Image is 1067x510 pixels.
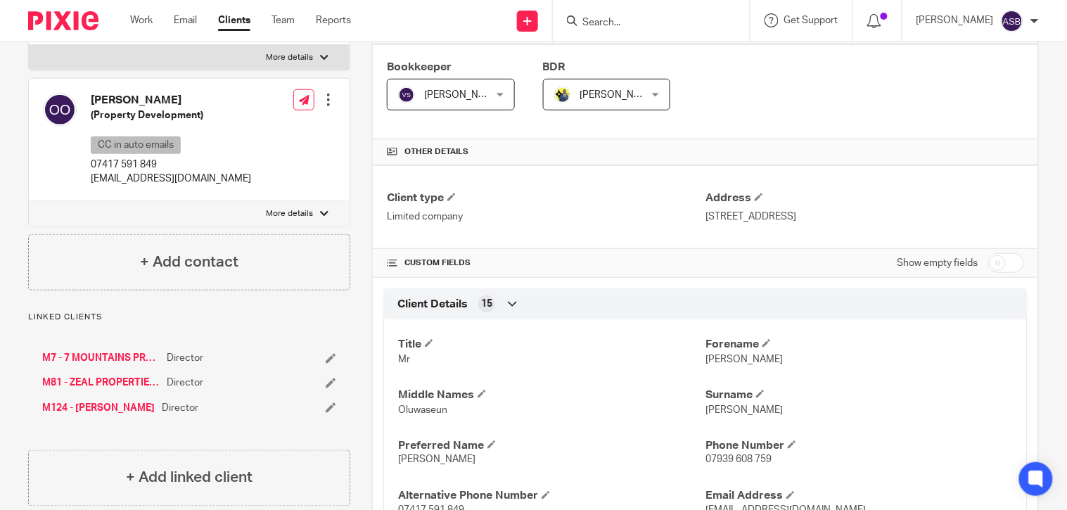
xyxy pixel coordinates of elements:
[543,61,566,72] span: BDR
[42,376,160,390] a: M81 - ZEAL PROPERTIES & CONSTRUCTION LTD*
[271,13,295,27] a: Team
[398,405,447,415] span: Oluwaseun
[705,489,1013,504] h4: Email Address
[167,376,203,390] span: Director
[174,13,197,27] a: Email
[266,208,313,219] p: More details
[397,297,468,312] span: Client Details
[398,355,410,364] span: Mr
[43,93,77,127] img: svg%3E
[581,17,708,30] input: Search
[126,467,253,489] h4: + Add linked client
[91,158,251,172] p: 07417 591 849
[580,90,658,100] span: [PERSON_NAME]
[424,90,501,100] span: [PERSON_NAME]
[398,455,475,465] span: [PERSON_NAME]
[398,489,705,504] h4: Alternative Phone Number
[398,438,705,453] h4: Preferred Name
[266,52,313,63] p: More details
[42,351,160,365] a: M7 - 7 MOUNTAINS PRODUCTIONS LTD
[705,438,1013,453] h4: Phone Number
[1001,10,1023,32] img: svg%3E
[705,405,783,415] span: [PERSON_NAME]
[398,87,415,103] img: svg%3E
[218,13,250,27] a: Clients
[91,172,251,186] p: [EMAIL_ADDRESS][DOMAIN_NAME]
[387,191,705,205] h4: Client type
[387,210,705,224] p: Limited company
[554,87,571,103] img: Dennis-Starbridge.jpg
[162,401,198,415] span: Director
[387,257,705,269] h4: CUSTOM FIELDS
[705,210,1024,224] p: [STREET_ADDRESS]
[387,61,452,72] span: Bookkeeper
[130,13,153,27] a: Work
[28,11,98,30] img: Pixie
[91,108,251,122] h5: (Property Development)
[916,13,994,27] p: [PERSON_NAME]
[316,13,351,27] a: Reports
[28,312,350,323] p: Linked clients
[398,388,705,402] h4: Middle Names
[897,256,978,270] label: Show empty fields
[398,337,705,352] h4: Title
[705,337,1013,352] h4: Forename
[140,251,238,273] h4: + Add contact
[705,191,1024,205] h4: Address
[481,297,492,311] span: 15
[91,93,251,108] h4: [PERSON_NAME]
[167,351,203,365] span: Director
[404,146,468,158] span: Other details
[91,136,181,154] p: CC in auto emails
[784,15,838,25] span: Get Support
[705,355,783,364] span: [PERSON_NAME]
[705,388,1013,402] h4: Surname
[42,401,155,415] a: M124 - [PERSON_NAME]
[705,455,772,465] span: 07939 608 759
